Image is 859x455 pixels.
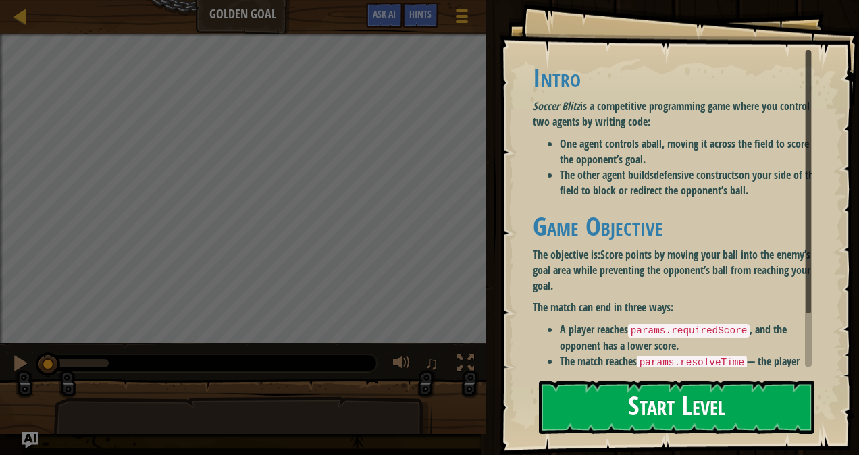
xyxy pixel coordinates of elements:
[7,351,34,379] button: Ctrl + P: Pause
[637,356,747,369] code: params.resolveTime
[22,432,38,448] button: Ask AI
[388,351,415,379] button: Adjust volume
[533,63,822,92] h1: Intro
[628,324,750,338] code: params.requiredScore
[373,7,396,20] span: Ask AI
[452,351,479,379] button: Toggle fullscreen
[533,247,810,293] strong: Score points by moving your ball into the enemy’s goal area while preventing the opponent’s ball ...
[560,167,822,198] li: The other agent builds on your side of the field to block or redirect the opponent’s ball.
[533,212,822,240] h1: Game Objective
[422,351,445,379] button: ♫
[366,3,402,28] button: Ask AI
[533,99,822,130] p: is a competitive programming game where you control two agents by writing code:
[654,167,739,182] strong: defensive constructs
[533,247,822,294] p: The objective is:
[533,300,822,315] p: The match can end in three ways:
[425,353,438,373] span: ♫
[445,3,479,34] button: Show game menu
[646,136,662,151] strong: ball
[539,381,814,434] button: Start Level
[409,7,432,20] span: Hints
[560,354,822,385] li: The match reaches — the player with the higher score wins.
[533,99,580,113] em: Soccer Blitz
[560,136,822,167] li: One agent controls a , moving it across the field to score in the opponent’s goal.
[560,322,822,353] li: A player reaches , and the opponent has a lower score.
